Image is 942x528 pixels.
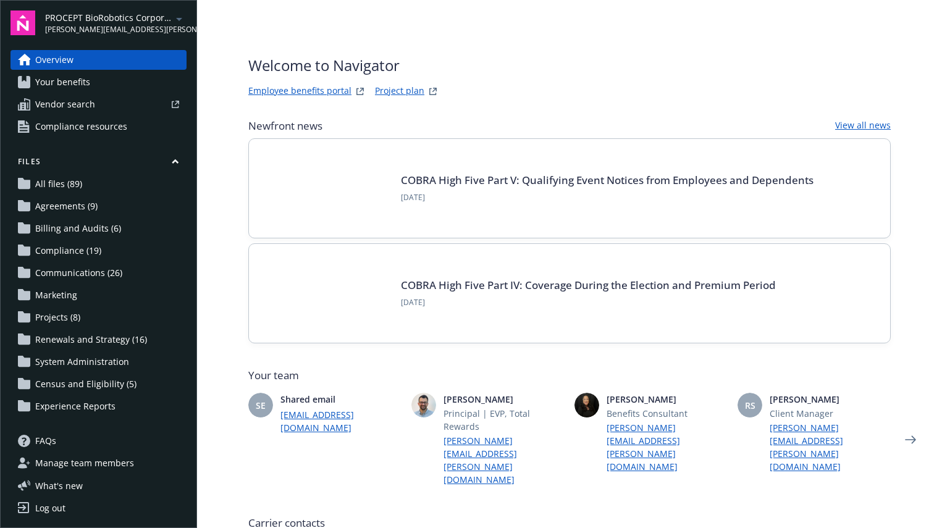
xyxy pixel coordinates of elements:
[11,10,35,35] img: navigator-logo.svg
[11,308,187,327] a: Projects (8)
[280,408,402,434] a: [EMAIL_ADDRESS][DOMAIN_NAME]
[35,174,82,194] span: All files (89)
[11,219,187,238] a: Billing and Audits (6)
[607,393,728,406] span: [PERSON_NAME]
[11,156,187,172] button: Files
[35,431,56,451] span: FAQs
[35,479,83,492] span: What ' s new
[11,117,187,136] a: Compliance resources
[770,407,891,420] span: Client Manager
[11,396,187,416] a: Experience Reports
[770,393,891,406] span: [PERSON_NAME]
[35,308,80,327] span: Projects (8)
[11,241,187,261] a: Compliance (19)
[11,330,187,350] a: Renewals and Strategy (16)
[35,117,127,136] span: Compliance resources
[256,399,266,412] span: SE
[770,421,891,473] a: [PERSON_NAME][EMAIL_ADDRESS][PERSON_NAME][DOMAIN_NAME]
[607,407,728,420] span: Benefits Consultant
[172,11,187,26] a: arrowDropDown
[11,50,187,70] a: Overview
[45,10,187,35] button: PROCEPT BioRobotics Corporation[PERSON_NAME][EMAIL_ADDRESS][PERSON_NAME][DOMAIN_NAME]arrowDropDown
[11,174,187,194] a: All files (89)
[426,84,440,99] a: projectPlanWebsite
[574,393,599,417] img: photo
[35,498,65,518] div: Log out
[901,430,920,450] a: Next
[248,368,891,383] span: Your team
[248,84,351,99] a: Employee benefits portal
[35,72,90,92] span: Your benefits
[35,330,147,350] span: Renewals and Strategy (16)
[835,119,891,133] a: View all news
[401,297,776,308] span: [DATE]
[248,119,322,133] span: Newfront news
[269,159,386,218] img: BLOG-Card Image - Compliance - COBRA High Five Pt 5 - 09-11-25.jpg
[11,374,187,394] a: Census and Eligibility (5)
[35,196,98,216] span: Agreements (9)
[269,264,386,323] img: BLOG-Card Image - Compliance - COBRA High Five Pt 4 - 09-04-25.jpg
[401,173,814,187] a: COBRA High Five Part V: Qualifying Event Notices from Employees and Dependents
[444,434,565,486] a: [PERSON_NAME][EMAIL_ADDRESS][PERSON_NAME][DOMAIN_NAME]
[35,285,77,305] span: Marketing
[444,393,565,406] span: [PERSON_NAME]
[607,421,728,473] a: [PERSON_NAME][EMAIL_ADDRESS][PERSON_NAME][DOMAIN_NAME]
[401,278,776,292] a: COBRA High Five Part IV: Coverage During the Election and Premium Period
[11,479,103,492] button: What's new
[11,196,187,216] a: Agreements (9)
[35,94,95,114] span: Vendor search
[45,11,172,24] span: PROCEPT BioRobotics Corporation
[45,24,172,35] span: [PERSON_NAME][EMAIL_ADDRESS][PERSON_NAME][DOMAIN_NAME]
[375,84,424,99] a: Project plan
[35,396,116,416] span: Experience Reports
[35,453,134,473] span: Manage team members
[411,393,436,417] img: photo
[35,50,74,70] span: Overview
[11,453,187,473] a: Manage team members
[11,285,187,305] a: Marketing
[11,263,187,283] a: Communications (26)
[444,407,565,433] span: Principal | EVP, Total Rewards
[401,192,814,203] span: [DATE]
[745,399,755,412] span: RS
[11,94,187,114] a: Vendor search
[248,54,440,77] span: Welcome to Navigator
[11,431,187,451] a: FAQs
[11,352,187,372] a: System Administration
[11,72,187,92] a: Your benefits
[35,263,122,283] span: Communications (26)
[35,352,129,372] span: System Administration
[35,374,137,394] span: Census and Eligibility (5)
[35,241,101,261] span: Compliance (19)
[280,393,402,406] span: Shared email
[353,84,368,99] a: striveWebsite
[35,219,121,238] span: Billing and Audits (6)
